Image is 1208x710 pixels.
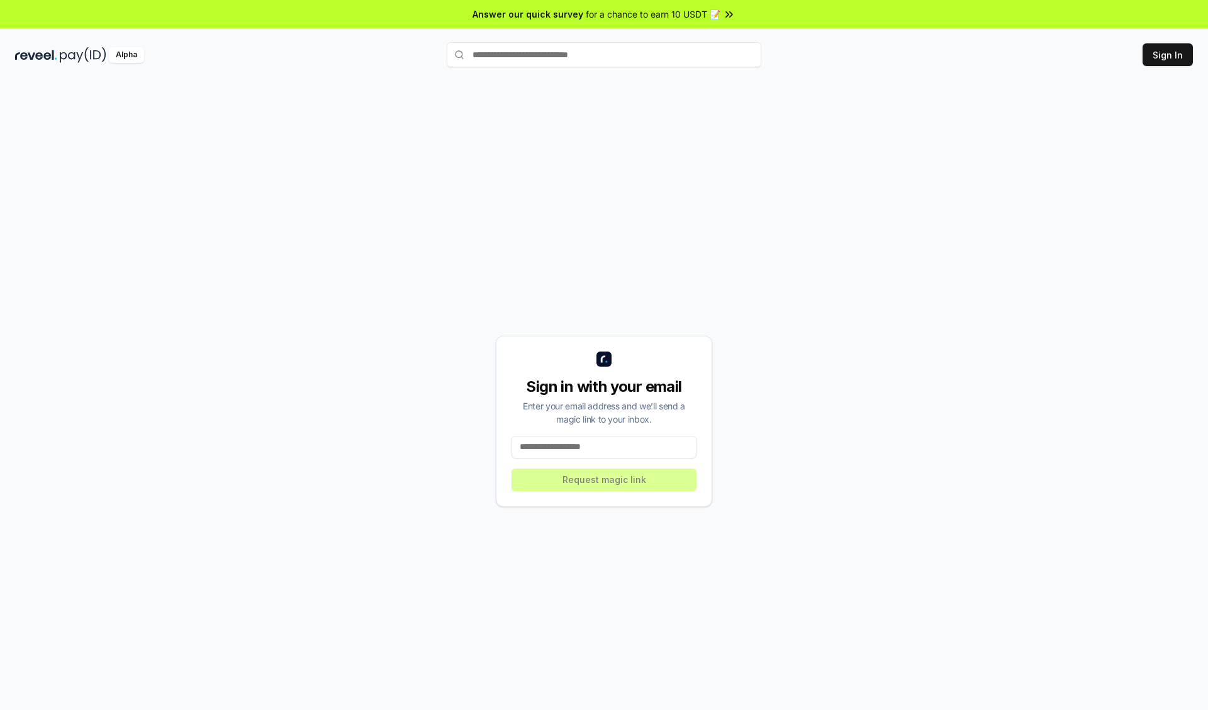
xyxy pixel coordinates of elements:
div: Alpha [109,47,144,63]
span: for a chance to earn 10 USDT 📝 [586,8,720,21]
div: Sign in with your email [512,377,696,397]
button: Sign In [1143,43,1193,66]
img: pay_id [60,47,106,63]
img: logo_small [596,352,612,367]
img: reveel_dark [15,47,57,63]
div: Enter your email address and we’ll send a magic link to your inbox. [512,399,696,426]
span: Answer our quick survey [473,8,583,21]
